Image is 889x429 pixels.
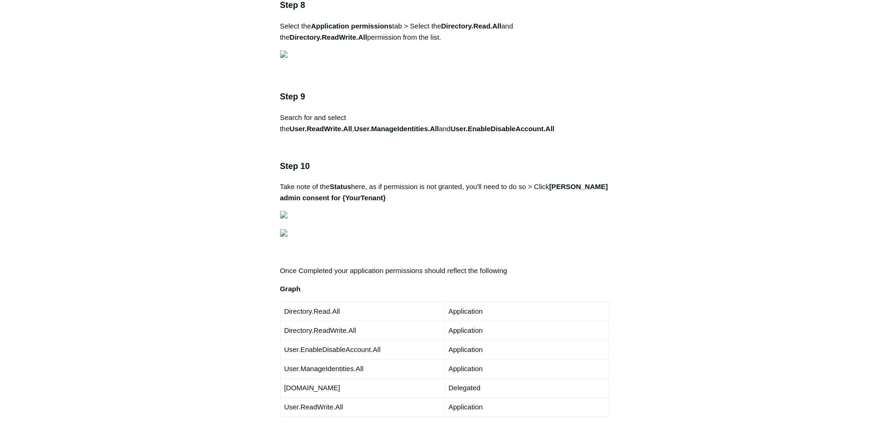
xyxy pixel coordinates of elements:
strong: User.EnableDisableAccount.All [450,125,554,133]
td: Directory.ReadWrite.All [280,321,444,340]
p: Select the tab > Select the and the permission from the list. [280,21,609,43]
strong: Status [329,183,351,190]
td: User.ManageIdentities.All [280,359,444,379]
img: 28065698722835 [280,211,287,218]
td: Application [444,302,609,321]
p: Once Completed your application permissions should reflect the following [280,265,609,276]
p: Take note of the here, as if permission is not granted, you'll need to do so > Click [280,181,609,204]
strong: Graph [280,285,301,293]
span: , and [352,125,555,133]
strong: Application permissions [311,22,392,30]
td: Application [444,321,609,340]
h3: Step 10 [280,160,609,173]
strong: Directory.ReadWrite.All [290,33,367,41]
td: Delegated [444,379,609,398]
strong: User.ManageIdentities.All [354,125,439,133]
td: Application [444,359,609,379]
img: 28065668144659 [280,50,287,58]
td: User.ReadWrite.All [280,398,444,417]
p: Search for and select the [280,112,609,134]
td: Application [444,340,609,359]
td: User.EnableDisableAccount.All [280,340,444,359]
td: [DOMAIN_NAME] [280,379,444,398]
td: Application [444,398,609,417]
td: Directory.Read.All [280,302,444,321]
strong: Directory.Read.All [441,22,501,30]
img: 28066014540947 [280,229,287,237]
h3: Step 9 [280,90,609,104]
strong: User.ReadWrite.All [290,125,352,133]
